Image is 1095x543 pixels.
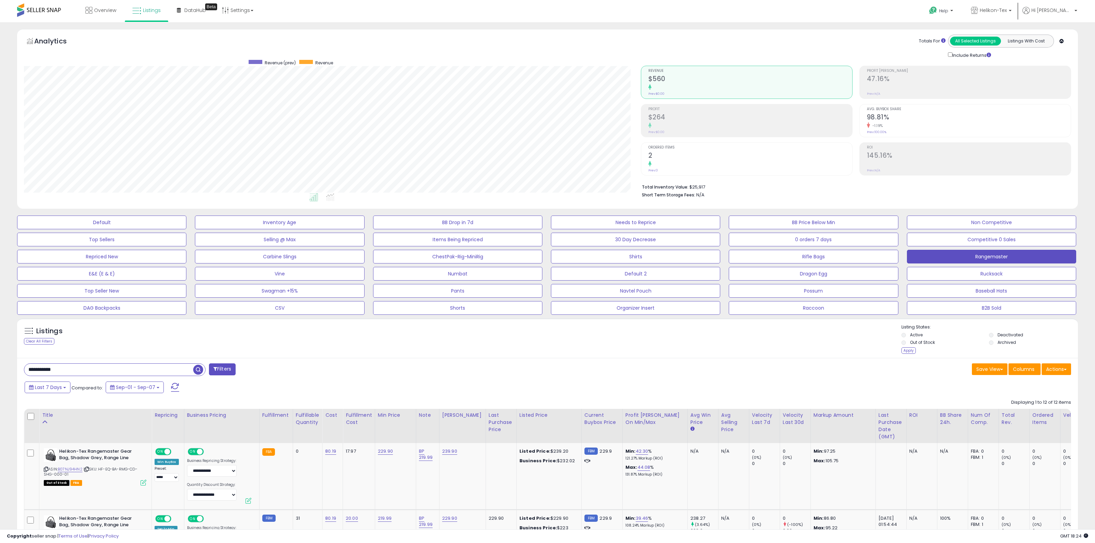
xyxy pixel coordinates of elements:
[648,92,664,96] small: Prev: $0.00
[346,448,370,454] div: 17.97
[519,457,557,464] b: Business Price:
[783,412,808,426] div: Velocity Last 30d
[551,216,720,229] button: Needs to Reprice
[296,448,317,454] div: 0
[867,168,880,172] small: Prev: N/A
[551,267,720,281] button: Default 2
[648,113,852,122] h2: $264
[940,448,963,454] div: N/A
[373,216,542,229] button: BB Drop in 7d
[116,384,155,391] span: Sep-01 - Sep-07
[971,448,993,454] div: FBA: 0
[419,412,436,419] div: Note
[1011,399,1071,406] div: Displaying 1 to 12 of 12 items
[599,448,612,454] span: 229.9
[1031,7,1072,14] span: Hi [PERSON_NAME]
[205,3,217,10] div: Tooltip anchor
[296,412,319,426] div: Fulfillable Quantity
[17,301,186,315] button: DAG Backpacks
[195,250,364,263] button: Carbine Slings
[690,448,713,454] div: N/A
[551,301,720,315] button: Organizer Insert
[998,339,1016,345] label: Archived
[814,412,873,419] div: Markup Amount
[648,69,852,73] span: Revenue
[1013,366,1034,373] span: Columns
[867,146,1071,150] span: ROI
[1063,461,1091,467] div: 0
[202,516,213,522] span: OFF
[44,448,57,462] img: 410PlQ+iHIL._SL40_.jpg
[867,92,880,96] small: Prev: N/A
[44,466,137,477] span: | SKU: HF-EQ-BA-RMG-CD-SHG-000-01
[442,515,457,522] a: 229.90
[814,448,870,454] p: 97.25
[42,412,149,419] div: Title
[752,515,780,521] div: 0
[1002,515,1029,521] div: 0
[910,332,923,338] label: Active
[867,113,1071,122] h2: 98.81%
[625,448,682,461] div: %
[373,250,542,263] button: ChestPak-Rig-MiniRig
[519,448,576,454] div: $239.20
[729,233,898,246] button: 0 orders 7 days
[519,458,576,464] div: $232.02
[814,515,824,521] strong: Min:
[519,412,579,419] div: Listed Price
[519,515,551,521] b: Listed Price:
[1002,461,1029,467] div: 0
[296,515,317,521] div: 31
[648,146,852,150] span: Ordered Items
[642,192,695,198] b: Short Term Storage Fees:
[783,455,792,460] small: (0%)
[584,515,598,522] small: FBM
[24,338,54,345] div: Clear All Filters
[879,515,901,528] div: [DATE] 01:54:44
[195,233,364,246] button: Selling @ Max
[939,8,948,14] span: Help
[346,412,372,426] div: Fulfillment Cost
[971,515,993,521] div: FBA: 0
[1032,412,1057,426] div: Ordered Items
[729,301,898,315] button: Raccoon
[787,522,803,527] small: (-100%)
[262,515,276,522] small: FBM
[34,36,80,48] h5: Analytics
[814,448,824,454] strong: Min:
[690,515,718,521] div: 238.27
[625,472,682,477] p: 131.87% Markup (ROI)
[155,459,179,465] div: Win BuyBox
[94,7,116,14] span: Overview
[752,461,780,467] div: 0
[696,192,704,198] span: N/A
[373,284,542,298] button: Pants
[940,412,965,426] div: BB Share 24h.
[551,250,720,263] button: Shirts
[648,152,852,161] h2: 2
[1032,522,1042,527] small: (0%)
[783,515,810,521] div: 0
[867,130,886,134] small: Prev: 100.00%
[648,130,664,134] small: Prev: $0.00
[346,515,358,522] a: 20.00
[907,301,1076,315] button: B2B Sold
[195,216,364,229] button: Inventory Age
[690,426,695,432] small: Avg Win Price.
[36,326,63,336] h5: Listings
[202,449,213,455] span: OFF
[325,515,336,522] a: 80.19
[1008,363,1041,375] button: Columns
[325,448,336,455] a: 80.19
[519,448,551,454] b: Listed Price:
[648,168,658,172] small: Prev: 0
[721,515,744,521] div: N/A
[943,51,999,59] div: Include Returns
[637,464,650,471] a: 44.08
[188,449,197,455] span: ON
[1023,7,1077,22] a: Hi [PERSON_NAME]
[187,482,237,487] label: Quantity Discount Strategy:
[1032,461,1060,467] div: 0
[907,284,1076,298] button: Baseball Hats
[910,339,935,345] label: Out of Stock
